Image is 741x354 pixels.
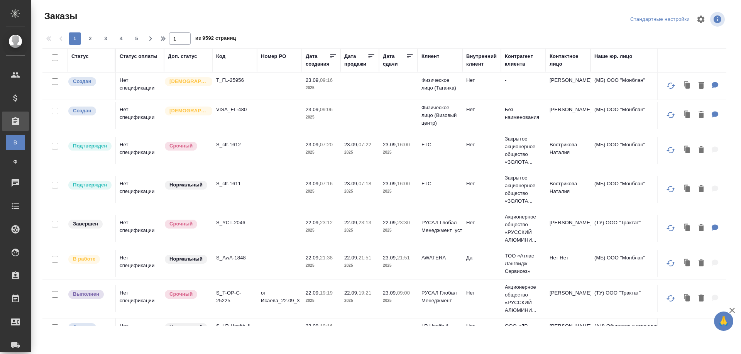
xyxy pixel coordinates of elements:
[695,291,708,307] button: Удалить
[680,220,695,236] button: Клонировать
[546,73,590,100] td: [PERSON_NAME]
[466,141,497,149] p: Нет
[216,106,253,113] p: VISA_FL-480
[306,290,320,296] p: 22.09,
[68,322,111,333] div: Выставляется автоматически при создании заказа
[116,215,164,242] td: Нет спецификации
[505,135,542,166] p: Закрытое акционерное общество «ЗОЛОТА...
[164,254,208,264] div: Статус по умолчанию для стандартных заказов
[590,176,683,203] td: (МБ) ООО "Монблан"
[695,181,708,197] button: Удалить
[680,324,695,340] button: Клонировать
[164,106,208,116] div: Выставляется автоматически для первых 3 заказов нового контактного лица. Особое внимание
[695,107,708,123] button: Удалить
[164,76,208,87] div: Выставляется автоматически для первых 3 заказов нового контактного лица. Особое внимание
[130,32,143,45] button: 5
[590,318,683,346] td: (AU) Общество с ограниченной ответственностью "АЛС"
[546,137,590,164] td: Вострикова Наталия
[10,158,21,166] span: Ф
[421,53,439,60] div: Клиент
[116,73,164,100] td: Нет спецификации
[169,78,208,85] p: [DEMOGRAPHIC_DATA]
[68,289,111,300] div: Выставляет ПМ после сдачи и проведения начислений. Последний этап для ПМа
[466,53,497,68] div: Внутренний клиент
[320,142,333,147] p: 07:20
[661,180,680,198] button: Обновить
[344,297,375,305] p: 2025
[306,188,337,195] p: 2025
[546,102,590,129] td: [PERSON_NAME]
[397,142,410,147] p: 16:00
[466,180,497,188] p: Нет
[695,256,708,271] button: Удалить
[590,250,683,277] td: (МБ) ООО "Монблан"
[306,149,337,156] p: 2025
[320,323,333,329] p: 19:16
[164,141,208,151] div: Выставляется автоматически, если на указанный объем услуг необходимо больше времени в стандартном...
[505,283,542,314] p: Акционерное общество «РУССКИЙ АЛЮМИНИ...
[680,142,695,158] button: Клонировать
[397,255,410,261] p: 21:51
[466,106,497,113] p: Нет
[590,137,683,164] td: (МБ) ООО "Монблан"
[73,255,95,263] p: В работе
[320,181,333,186] p: 07:16
[306,323,320,329] p: 22.09,
[10,139,21,146] span: В
[130,35,143,42] span: 5
[306,220,320,225] p: 22.09,
[661,106,680,124] button: Обновить
[73,107,91,115] p: Создан
[383,290,397,296] p: 23.09,
[421,104,458,127] p: Физическое лицо (Визовый центр)
[257,285,302,312] td: от Исаева_22.09_3
[169,107,208,115] p: [DEMOGRAPHIC_DATA]
[421,289,458,305] p: РУСАЛ Глобал Менеджмент
[68,219,111,229] div: Выставляет КМ при направлении счета или после выполнения всех работ/сдачи заказа клиенту. Окончат...
[466,322,497,330] p: Нет
[68,106,111,116] div: Выставляется автоматически при создании заказа
[695,324,708,340] button: Удалить
[169,220,193,228] p: Срочный
[306,227,337,234] p: 2025
[505,213,542,244] p: Акционерное общество «РУССКИЙ АЛЮМИНИ...
[306,142,320,147] p: 23.09,
[505,76,542,84] p: -
[505,252,542,275] p: TОО «Атлас Лэнгвидж Сервисез»
[383,220,397,225] p: 22.09,
[590,215,683,242] td: (ТУ) ООО "Трактат"
[359,290,371,296] p: 19:21
[383,181,397,186] p: 23.09,
[164,219,208,229] div: Выставляется автоматически, если на указанный объем услуг необходимо больше времени в стандартном...
[661,219,680,237] button: Обновить
[383,255,397,261] p: 23.09,
[383,262,414,269] p: 2025
[71,53,89,60] div: Статус
[73,290,99,298] p: Выполнен
[42,10,77,22] span: Заказы
[680,291,695,307] button: Клонировать
[344,188,375,195] p: 2025
[344,142,359,147] p: 23.09,
[546,285,590,312] td: [PERSON_NAME]
[594,53,633,60] div: Наше юр. лицо
[590,102,683,129] td: (МБ) ООО "Монблан"
[116,176,164,203] td: Нет спецификации
[73,78,91,85] p: Создан
[73,220,98,228] p: Завершен
[306,107,320,112] p: 23.09,
[320,255,333,261] p: 21:38
[695,220,708,236] button: Удалить
[466,254,497,262] p: Да
[710,12,726,27] span: Посмотреть информацию
[344,262,375,269] p: 2025
[73,142,107,150] p: Подтвержден
[421,219,458,234] p: РУСАЛ Глобал Менеджмент_уст
[68,141,111,151] div: Выставляет КМ после уточнения всех необходимых деталей и получения согласия клиента на запуск. С ...
[550,53,587,68] div: Контактное лицо
[680,256,695,271] button: Клонировать
[661,322,680,341] button: Обновить
[306,53,329,68] div: Дата создания
[116,102,164,129] td: Нет спецификации
[421,141,458,149] p: FTC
